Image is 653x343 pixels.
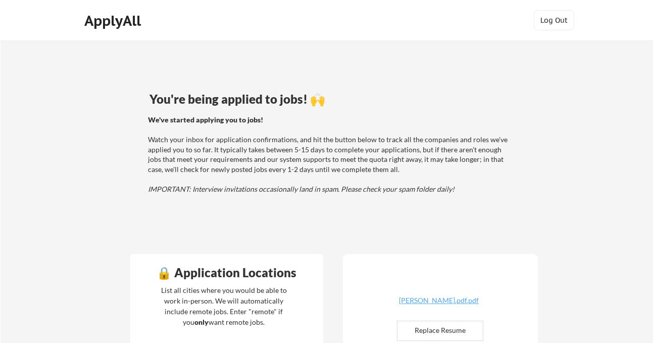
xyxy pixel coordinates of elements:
[149,93,514,105] div: You're being applied to jobs! 🙌
[148,115,263,124] strong: We've started applying you to jobs!
[379,297,499,313] a: [PERSON_NAME].pdf.pdf
[155,285,293,327] div: List all cities where you would be able to work in-person. We will automatically include remote j...
[148,185,455,193] em: IMPORTANT: Interview invitations occasionally land in spam. Please check your spam folder daily!
[84,12,144,29] div: ApplyAll
[379,297,499,304] div: [PERSON_NAME].pdf.pdf
[148,115,512,194] div: Watch your inbox for application confirmations, and hit the button below to track all the compani...
[194,318,209,326] strong: only
[133,267,321,279] div: 🔒 Application Locations
[534,10,574,30] button: Log Out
